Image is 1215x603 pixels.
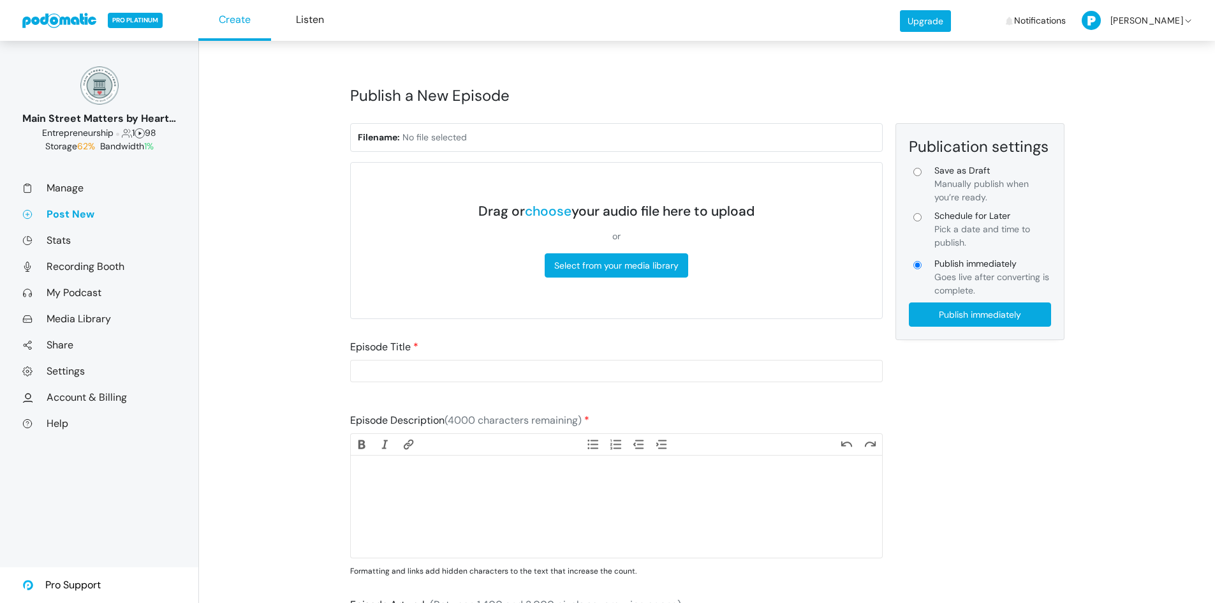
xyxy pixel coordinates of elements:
img: 150x150_17130234.png [80,66,119,105]
a: Create [198,1,271,41]
span: PRO PLATINUM [108,13,163,28]
span: Followers [122,127,132,138]
span: [PERSON_NAME] [1110,2,1183,40]
span: No file selected [402,131,467,143]
a: Manage [22,181,176,195]
a: Media Library [22,312,176,325]
span: Schedule for Later [934,209,1051,223]
a: Listen [274,1,346,41]
button: Link [397,437,420,451]
span: Business: Entrepreneurship [42,127,114,138]
a: [PERSON_NAME] [1082,2,1193,40]
a: Upgrade [900,10,951,32]
button: Undo [836,437,858,451]
button: Select from your media library [545,253,688,278]
h1: Publish a New Episode [350,73,1064,118]
span: Manually publish when you’re ready. [934,178,1029,203]
span: Notifications [1014,2,1066,40]
span: Goes live after converting is complete. [934,271,1049,296]
span: Episodes [135,127,145,138]
a: Settings [22,364,176,378]
div: Drag or your audio file here to upload [478,204,755,220]
img: P-50-ab8a3cff1f42e3edaa744736fdbd136011fc75d0d07c0e6946c3d5a70d29199b.png [1082,11,1101,30]
a: Recording Booth [22,260,176,273]
button: Decrease Level [628,437,651,451]
a: choose [525,202,571,220]
button: Increase Level [651,437,674,451]
div: or [478,230,755,243]
span: (4000 characters remaining) [445,413,582,427]
div: 1 98 [22,126,176,140]
a: My Podcast [22,286,176,299]
span: 62% [77,140,95,152]
span: 1% [144,140,154,152]
button: Numbers [605,437,628,451]
div: Publication settings [909,137,1051,156]
span: Storage [45,140,98,152]
label: Episode Description [350,413,589,428]
label: Episode Title [350,339,418,355]
button: Redo [858,437,881,451]
button: Italic [374,437,397,451]
span: Pick a date and time to publish. [934,223,1030,248]
button: Bullets [581,437,604,451]
span: Save as Draft [934,164,1051,177]
span: Publish immediately [934,257,1051,271]
a: Help [22,417,176,430]
a: Post New [22,207,176,221]
button: Bold [351,437,374,451]
a: Share [22,338,176,352]
a: Account & Billing [22,391,176,404]
input: Publish immediately [909,302,1051,327]
strong: Filename: [358,131,400,143]
span: Bandwidth [100,140,154,152]
a: Pro Support [22,567,101,603]
a: Stats [22,234,176,247]
p: Formatting and links add hidden characters to the text that increase the count. [350,565,883,577]
div: Main Street Matters by Heart on [GEOGRAPHIC_DATA] [22,111,176,126]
